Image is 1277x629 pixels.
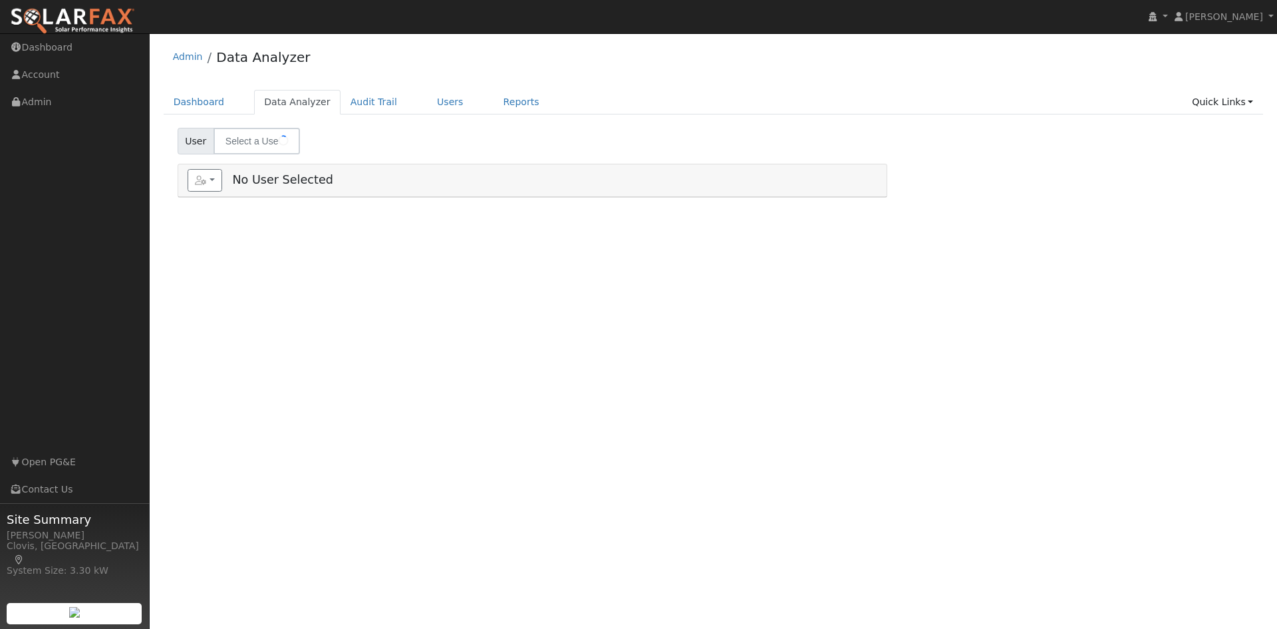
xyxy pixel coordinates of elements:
div: Clovis, [GEOGRAPHIC_DATA] [7,539,142,567]
a: Data Analyzer [216,49,310,65]
a: Quick Links [1182,90,1263,114]
img: retrieve [69,607,80,618]
span: Site Summary [7,511,142,528]
a: Users [427,90,474,114]
a: Data Analyzer [254,90,341,114]
a: Reports [494,90,549,114]
a: Dashboard [164,90,235,114]
span: [PERSON_NAME] [1185,11,1263,22]
a: Map [13,554,25,565]
a: Admin [173,51,203,62]
a: Audit Trail [341,90,407,114]
span: User [178,128,214,154]
img: SolarFax [10,7,135,35]
h5: No User Selected [188,169,877,192]
input: Select a User [213,128,300,154]
div: System Size: 3.30 kW [7,564,142,578]
div: [PERSON_NAME] [7,528,142,542]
